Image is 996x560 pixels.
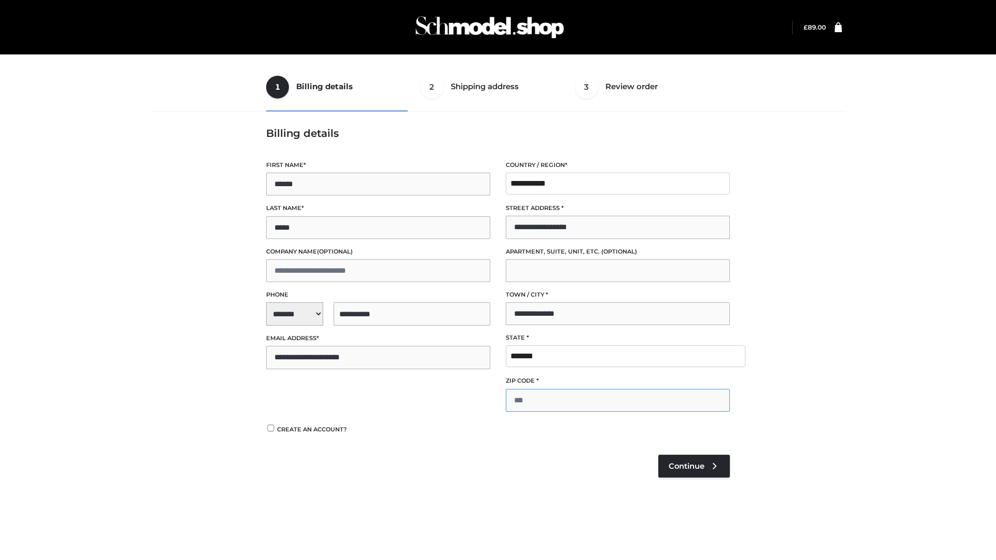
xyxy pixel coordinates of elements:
span: (optional) [317,248,353,255]
span: Create an account? [277,426,347,433]
img: Schmodel Admin 964 [412,7,568,48]
input: Create an account? [266,425,275,431]
label: ZIP Code [506,376,730,386]
label: Town / City [506,290,730,300]
label: Email address [266,333,490,343]
label: Company name [266,247,490,257]
a: Continue [658,455,730,478]
label: Phone [266,290,490,300]
label: Last name [266,203,490,213]
label: First name [266,160,490,170]
label: Street address [506,203,730,213]
h3: Billing details [266,127,730,139]
span: Continue [669,461,704,471]
a: £89.00 [804,23,826,31]
label: Country / Region [506,160,730,170]
span: £ [804,23,808,31]
span: (optional) [601,248,637,255]
label: State [506,333,730,343]
label: Apartment, suite, unit, etc. [506,247,730,257]
bdi: 89.00 [804,23,826,31]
